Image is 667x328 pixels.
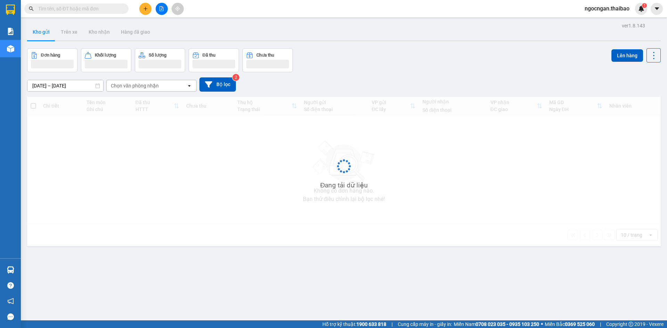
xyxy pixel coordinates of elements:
[454,320,539,328] span: Miền Nam
[139,3,151,15] button: plus
[29,6,34,11] span: search
[189,48,239,72] button: Đã thu
[643,3,645,8] span: 1
[642,3,647,8] sup: 1
[565,321,595,327] strong: 0369 525 060
[95,53,116,58] div: Khối lượng
[187,83,192,89] svg: open
[256,53,274,58] div: Chưa thu
[27,24,55,40] button: Kho gửi
[232,74,239,81] sup: 2
[143,6,148,11] span: plus
[172,3,184,15] button: aim
[600,320,601,328] span: |
[135,48,185,72] button: Số lượng
[651,3,663,15] button: caret-down
[156,3,168,15] button: file-add
[7,282,14,289] span: question-circle
[7,298,14,304] span: notification
[27,48,77,72] button: Đơn hàng
[199,77,236,92] button: Bộ lọc
[7,28,14,35] img: solution-icon
[55,24,83,40] button: Trên xe
[654,6,660,12] span: caret-down
[322,320,386,328] span: Hỗ trợ kỹ thuật:
[320,180,368,191] div: Đang tải dữ liệu
[545,320,595,328] span: Miền Bắc
[628,322,633,327] span: copyright
[579,4,635,13] span: ngocngan.thaibao
[27,80,103,91] input: Select a date range.
[81,48,131,72] button: Khối lượng
[159,6,164,11] span: file-add
[242,48,293,72] button: Chưa thu
[541,323,543,326] span: ⚪️
[356,321,386,327] strong: 1900 633 818
[38,5,120,12] input: Tìm tên, số ĐT hoặc mã đơn
[175,6,180,11] span: aim
[611,49,643,62] button: Lên hàng
[392,320,393,328] span: |
[7,266,14,274] img: warehouse-icon
[638,6,644,12] img: icon-new-feature
[6,5,15,15] img: logo-vxr
[203,53,215,58] div: Đã thu
[111,82,159,89] div: Chọn văn phòng nhận
[41,53,60,58] div: Đơn hàng
[83,24,115,40] button: Kho nhận
[149,53,166,58] div: Số lượng
[7,45,14,52] img: warehouse-icon
[398,320,452,328] span: Cung cấp máy in - giấy in:
[115,24,156,40] button: Hàng đã giao
[7,313,14,320] span: message
[476,321,539,327] strong: 0708 023 035 - 0935 103 250
[622,22,645,30] div: ver 1.8.143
